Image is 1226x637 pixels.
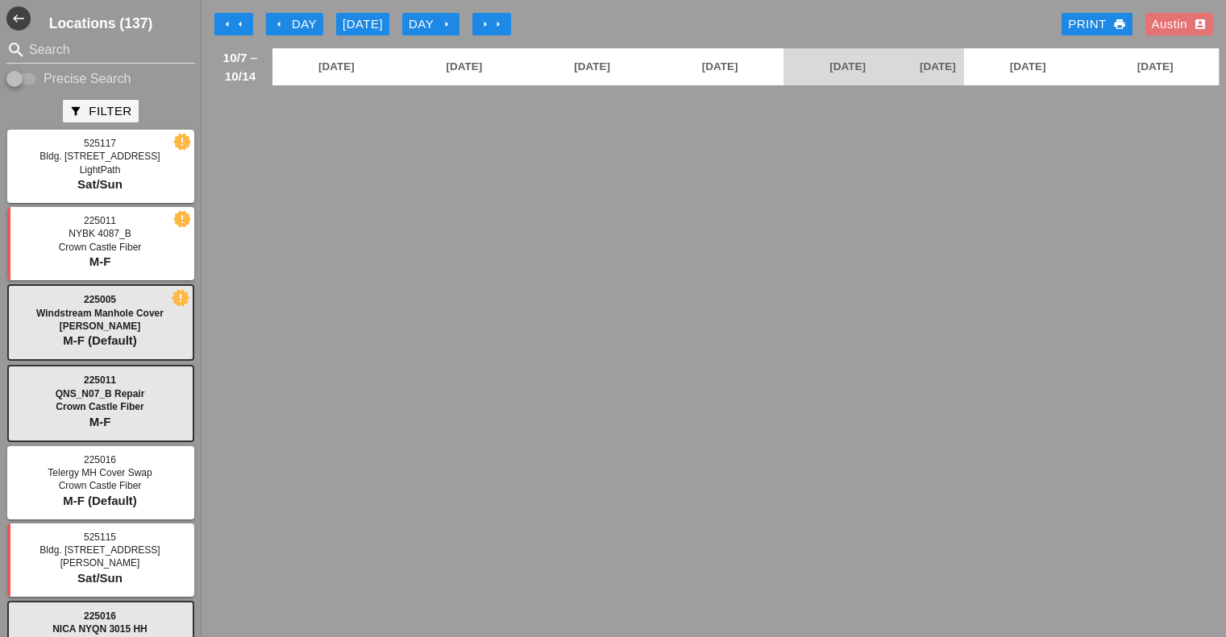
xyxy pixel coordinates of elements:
[59,242,142,253] span: Crown Castle Fiber
[1091,48,1219,85] a: [DATE]
[84,374,116,386] span: 225011
[175,212,189,226] i: new_releases
[36,308,164,319] span: Windstream Manhole Cover
[84,294,116,305] span: 225005
[409,15,453,34] div: Day
[234,18,247,31] i: arrow_left
[1068,15,1125,34] div: Print
[6,69,195,89] div: Enable Precise search to match search terms exactly.
[266,13,323,35] button: Day
[1113,18,1126,31] i: print
[84,610,116,622] span: 225016
[272,15,317,34] div: Day
[656,48,784,85] a: [DATE]
[173,291,188,305] i: new_releases
[52,623,148,635] span: NICA NYQN 3015 HH
[440,18,453,31] i: arrow_right
[44,71,131,87] label: Precise Search
[56,388,145,399] span: QNS_N07_B Repair
[214,13,253,35] button: Move Back 1 Week
[1145,13,1213,35] button: Austin
[216,48,264,85] span: 10/7 – 10/14
[63,494,137,507] span: M-F (Default)
[63,100,138,122] button: Filter
[84,454,116,465] span: 225016
[175,134,189,149] i: new_releases
[783,48,912,85] a: [DATE]
[69,228,131,239] span: NYBK 4087_B
[60,321,141,332] span: [PERSON_NAME]
[29,37,172,63] input: Search
[80,164,121,176] span: LightPath
[528,48,656,85] a: [DATE]
[69,102,131,121] div: Filter
[1062,13,1132,35] a: Print
[912,48,964,85] a: [DATE]
[48,467,152,478] span: Telergy MH Cover Swap
[221,18,234,31] i: arrow_left
[472,13,511,35] button: Move Ahead 1 Week
[1194,18,1207,31] i: account_box
[6,6,31,31] i: west
[492,18,505,31] i: arrow_right
[336,13,389,35] button: [DATE]
[964,48,1092,85] a: [DATE]
[89,254,111,268] span: M-F
[6,6,31,31] button: Shrink Sidebar
[77,177,123,191] span: Sat/Sun
[343,15,383,34] div: [DATE]
[1152,15,1207,34] div: Austin
[84,215,116,226] span: 225011
[69,105,82,118] i: filter_alt
[39,151,160,162] span: Bldg. [STREET_ADDRESS]
[272,18,285,31] i: arrow_left
[56,401,143,412] span: Crown Castle Fiber
[479,18,492,31] i: arrow_right
[84,138,116,149] span: 525117
[6,40,26,60] i: search
[272,48,401,85] a: [DATE]
[89,415,111,428] span: M-F
[60,557,140,569] span: [PERSON_NAME]
[402,13,459,35] button: Day
[63,333,137,347] span: M-F (Default)
[84,532,116,543] span: 525115
[401,48,529,85] a: [DATE]
[77,571,123,585] span: Sat/Sun
[39,544,160,556] span: Bldg. [STREET_ADDRESS]
[59,480,142,491] span: Crown Castle Fiber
